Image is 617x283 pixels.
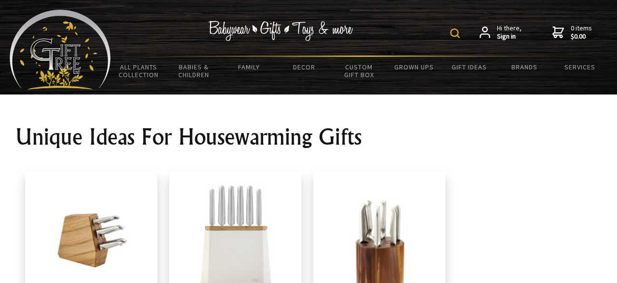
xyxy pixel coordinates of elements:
a: Brands [497,57,552,77]
a: Hi there,Sign in [480,24,522,41]
img: Babywear - Gifts - Toys & more [208,21,353,41]
a: Decor [276,57,331,77]
a: Family [221,57,276,77]
strong: Sign in [497,32,522,41]
span: 0 items [571,24,592,41]
strong: $0.00 [571,32,592,41]
a: All Plants Collection [111,57,166,85]
img: product search [450,28,460,38]
a: Services [552,57,607,77]
a: 0 items$0.00 [552,24,592,41]
a: Gift Ideas [442,57,497,77]
span: Hi there, [497,24,522,41]
a: Babies & Children [166,57,221,85]
h1: Unique Ideas For Housewarming Gifts [15,125,602,148]
img: Babyware - Gifts - Toys and more... [10,10,111,90]
a: Custom Gift Box [332,57,387,85]
a: Grown Ups [387,57,442,77]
